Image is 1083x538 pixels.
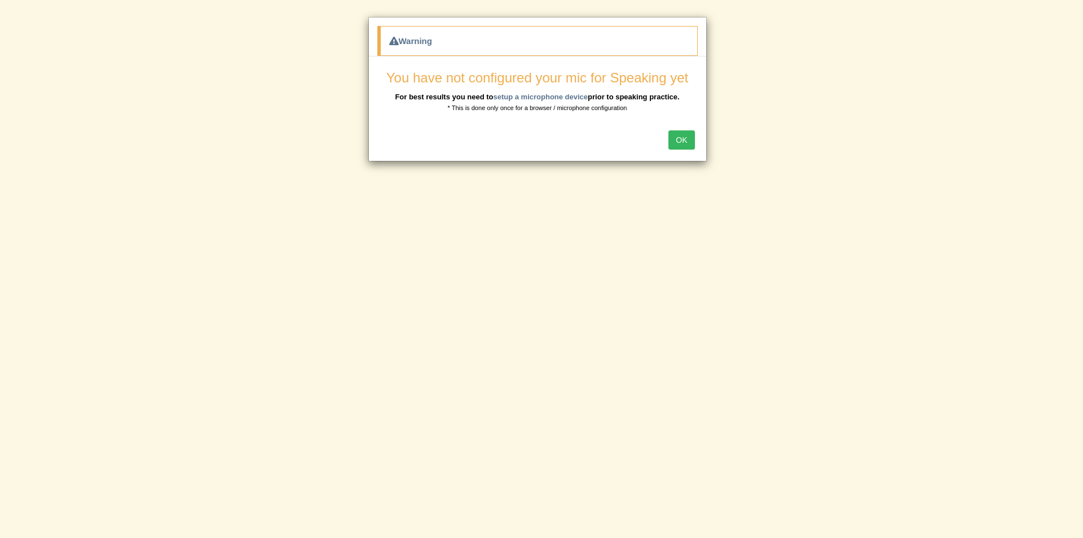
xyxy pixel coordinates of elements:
[386,70,688,85] span: You have not configured your mic for Speaking yet
[493,93,588,101] a: setup a microphone device
[668,130,694,150] button: OK
[395,93,679,101] b: For best results you need to prior to speaking practice.
[377,26,698,56] div: Warning
[448,104,627,111] small: * This is done only once for a browser / microphone configuration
